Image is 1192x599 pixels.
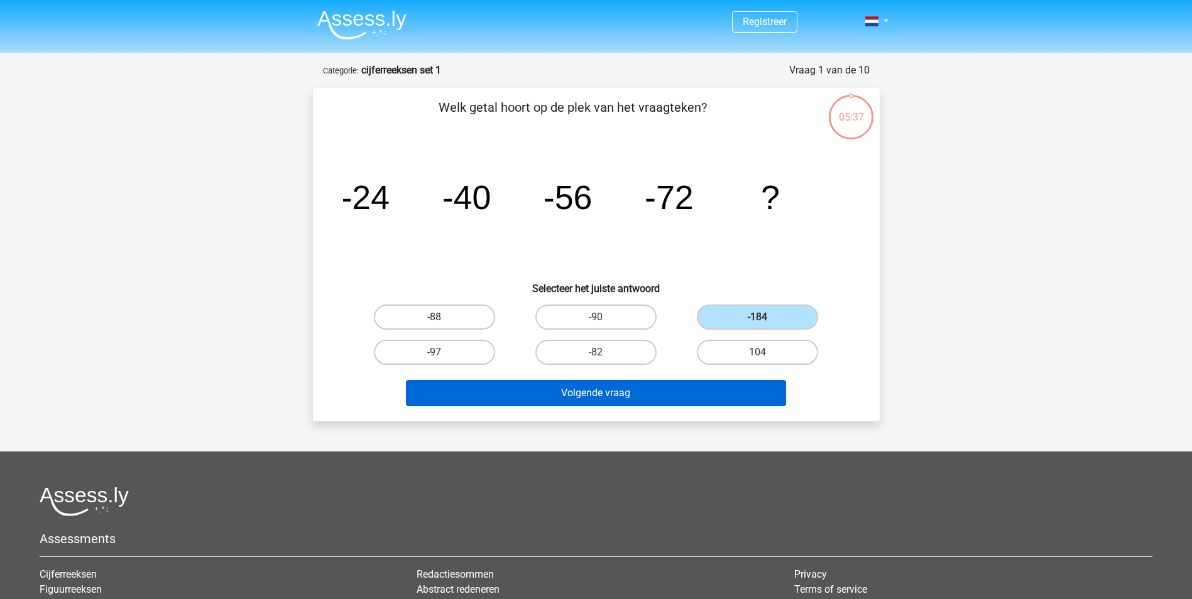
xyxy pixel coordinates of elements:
[317,10,407,40] img: Assessly
[535,340,657,365] label: -82
[697,305,818,330] label: -184
[374,340,495,365] label: -97
[543,178,592,216] tspan: -56
[417,583,500,595] a: Abstract redeneren
[743,16,787,28] a: Registreer
[333,273,860,294] h6: Selecteer het juiste antwoord
[333,98,812,136] p: Welk getal hoort op de plek van het vraagteken?
[40,531,1152,546] h5: Assessments
[761,178,780,216] tspan: ?
[406,380,786,406] button: Volgende vraag
[40,583,102,595] a: Figuurreeksen
[789,63,870,78] div: Vraag 1 van de 10
[40,487,129,516] img: Assessly logo
[361,64,441,76] strong: cijferreeksen set 1
[794,583,867,595] a: Terms of service
[645,178,694,216] tspan: -72
[828,94,875,125] div: 05:37
[535,305,657,330] label: -90
[40,568,97,580] a: Cijferreeksen
[794,568,827,580] a: Privacy
[374,305,495,330] label: -88
[417,568,494,580] a: Redactiesommen
[697,340,818,365] label: 104
[323,66,359,75] small: Categorie:
[442,178,491,216] tspan: -40
[341,178,390,216] tspan: -24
